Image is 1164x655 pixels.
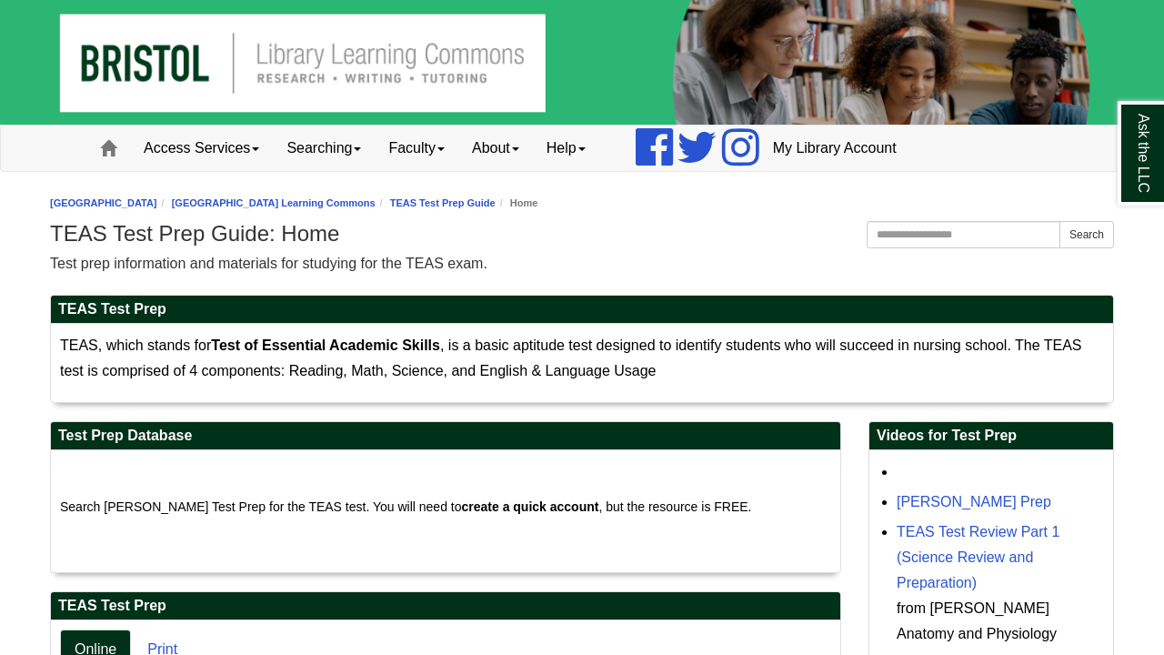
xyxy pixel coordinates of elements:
[50,221,1114,247] h1: TEAS Test Prep Guide: Home
[496,195,538,212] li: Home
[50,256,487,271] span: Test prep information and materials for studying for the TEAS exam.
[533,126,599,171] a: Help
[51,422,840,450] h2: Test Prep Database
[1059,221,1114,248] button: Search
[211,338,440,353] strong: Test of Essential Academic Skills
[458,126,533,171] a: About
[759,126,910,171] a: My Library Account
[50,197,157,208] a: [GEOGRAPHIC_DATA]
[273,126,375,171] a: Searching
[390,197,496,208] a: TEAS Test Prep Guide
[869,422,1113,450] h2: Videos for Test Prep
[50,195,1114,212] nav: breadcrumb
[897,596,1104,647] div: from [PERSON_NAME] Anatomy and Physiology
[51,296,1113,324] h2: TEAS Test Prep
[375,126,458,171] a: Faculty
[461,499,598,514] strong: create a quick account
[60,499,752,514] span: Search [PERSON_NAME] Test Prep for the TEAS test. You will need to , but the resource is FREE.
[51,592,840,620] h2: TEAS Test Prep
[897,524,1059,590] a: TEAS Test Review Part 1 (Science Review and Preparation)
[60,333,1104,384] p: TEAS, which stands for , is a basic aptitude test designed to identify students who will succeed ...
[897,494,1051,509] a: [PERSON_NAME] Prep
[130,126,273,171] a: Access Services
[172,197,376,208] a: [GEOGRAPHIC_DATA] Learning Commons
